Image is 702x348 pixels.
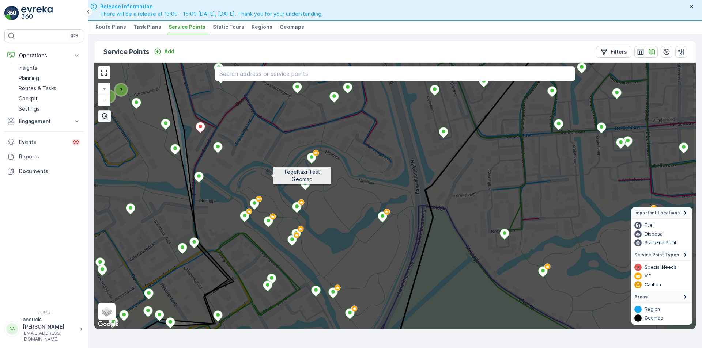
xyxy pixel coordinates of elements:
[645,264,676,270] p: Special Needs
[71,33,78,39] p: ⌘B
[16,63,83,73] a: Insights
[98,110,111,122] div: Bulk Select
[631,207,692,219] summary: Important Locations
[96,320,120,329] img: Google
[631,291,692,303] summary: Areas
[645,306,660,312] p: Region
[252,23,272,31] span: Regions
[634,252,679,258] span: Service Point Types
[4,316,83,342] button: AAanouck.[PERSON_NAME][EMAIL_ADDRESS][DOMAIN_NAME]
[645,231,664,237] p: Disposal
[99,83,110,94] a: Zoom In
[169,23,205,31] span: Service Points
[164,48,174,55] p: Add
[215,66,575,81] input: Search address or service points
[645,240,676,246] p: Start/End Point
[4,310,83,314] span: v 1.47.3
[19,64,37,72] p: Insights
[634,210,680,216] span: Important Locations
[4,6,19,20] img: logo
[100,3,323,10] span: Release Information
[19,85,56,92] p: Routes & Tasks
[19,95,38,102] p: Cockpit
[23,330,75,342] p: [EMAIL_ADDRESS][DOMAIN_NAME]
[280,23,304,31] span: Geomaps
[645,315,663,321] p: Geomap
[19,153,80,160] p: Reports
[16,73,83,83] a: Planning
[16,104,83,114] a: Settings
[4,135,83,149] a: Events99
[4,164,83,179] a: Documents
[116,84,120,89] div: 2
[4,149,83,164] a: Reports
[19,168,80,175] p: Documents
[596,46,631,58] button: Filters
[103,96,106,103] span: −
[645,273,652,279] p: VIP
[103,85,106,92] span: +
[634,294,648,300] span: Areas
[73,139,79,145] p: 99
[645,282,661,288] p: Caution
[95,23,126,31] span: Route Plans
[4,48,83,63] button: Operations
[100,10,323,18] span: There will be a release at 13:00 - 15:00 [DATE], [DATE]. Thank you for your understanding.
[103,47,150,57] p: Service Points
[116,84,127,95] div: 2
[645,222,654,228] p: Fuel
[19,52,69,59] p: Operations
[99,94,110,105] a: Zoom Out
[6,323,18,335] div: AA
[133,23,161,31] span: Task Plans
[611,48,627,56] p: Filters
[99,67,110,78] a: View Fullscreen
[21,6,53,20] img: logo_light-DOdMpM7g.png
[16,93,83,104] a: Cockpit
[19,118,69,125] p: Engagement
[631,249,692,261] summary: Service Point Types
[4,114,83,129] button: Engagement
[151,47,177,56] button: Add
[19,138,67,146] p: Events
[99,303,115,320] a: Layers
[96,320,120,329] a: Open this area in Google Maps (opens a new window)
[213,23,244,31] span: Static Tours
[19,105,39,112] p: Settings
[16,83,83,93] a: Routes & Tasks
[23,316,75,330] p: anouck.[PERSON_NAME]
[19,74,39,82] p: Planning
